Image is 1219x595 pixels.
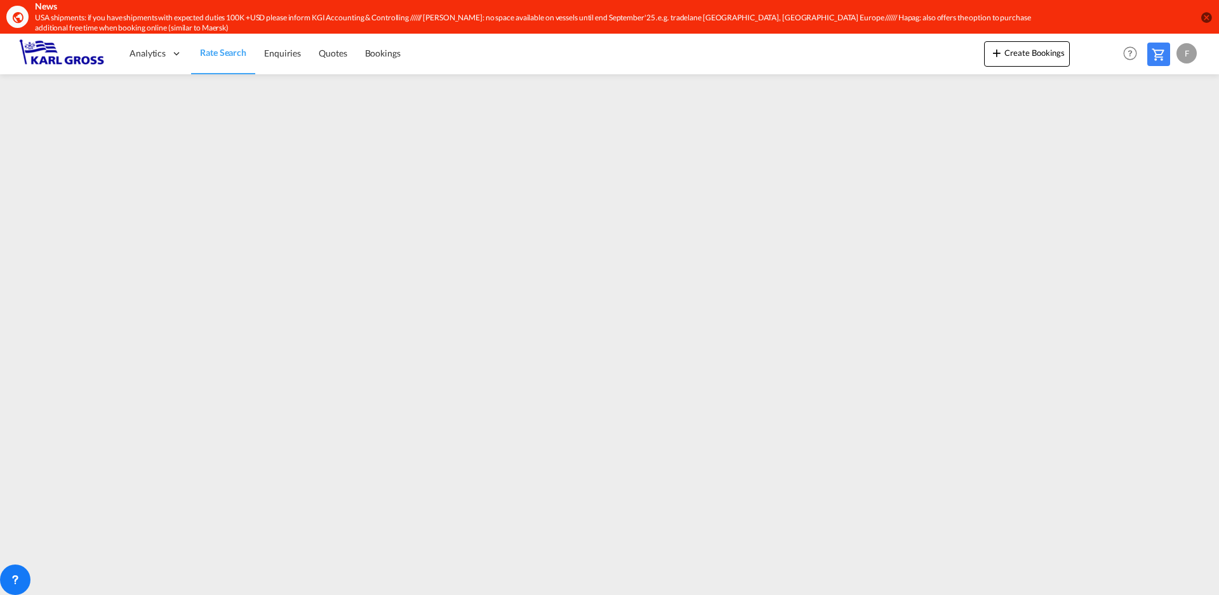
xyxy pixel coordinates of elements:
[1119,43,1147,65] div: Help
[1119,43,1141,64] span: Help
[984,41,1070,67] button: icon-plus 400-fgCreate Bookings
[130,47,166,60] span: Analytics
[319,48,347,58] span: Quotes
[191,33,255,74] a: Rate Search
[255,33,310,74] a: Enquiries
[121,33,191,74] div: Analytics
[310,33,356,74] a: Quotes
[1176,43,1197,64] div: F
[1200,11,1213,23] button: icon-close-circle
[356,33,410,74] a: Bookings
[365,48,401,58] span: Bookings
[35,13,1032,34] div: USA shipments: if you have shipments with expected duties 100K +USD please inform KGI Accounting ...
[200,47,246,58] span: Rate Search
[11,11,24,23] md-icon: icon-earth
[264,48,301,58] span: Enquiries
[19,39,105,68] img: 3269c73066d711f095e541db4db89301.png
[989,45,1004,60] md-icon: icon-plus 400-fg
